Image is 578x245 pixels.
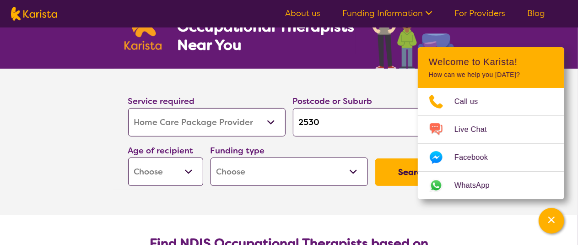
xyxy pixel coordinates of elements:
span: Call us [454,95,489,109]
label: Age of recipient [128,145,194,156]
ul: Choose channel [418,88,564,199]
img: Karista logo [11,7,57,21]
button: Search [375,158,450,186]
div: Channel Menu [418,47,564,199]
a: About us [285,8,320,19]
label: Service required [128,96,195,107]
a: Blog [527,8,545,19]
label: Funding type [211,145,265,156]
label: Postcode or Suburb [293,96,373,107]
input: Type [293,108,450,136]
a: For Providers [454,8,505,19]
span: WhatsApp [454,179,501,192]
a: Funding Information [342,8,432,19]
p: How can we help you [DATE]? [429,71,553,79]
span: Live Chat [454,123,498,136]
button: Channel Menu [539,208,564,234]
span: Facebook [454,151,499,164]
h2: Welcome to Karista! [429,56,553,67]
a: Web link opens in a new tab. [418,172,564,199]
